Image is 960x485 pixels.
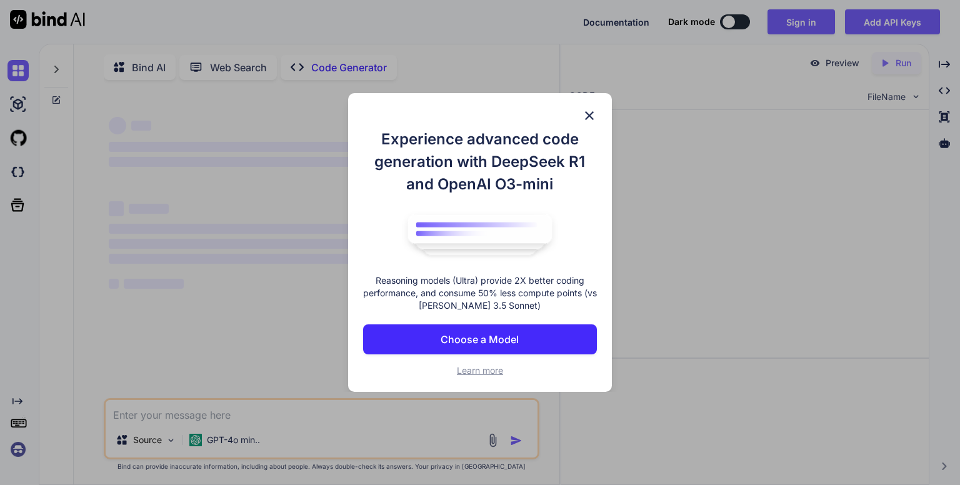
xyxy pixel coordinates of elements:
img: close [582,108,597,123]
p: Choose a Model [441,332,519,347]
p: Reasoning models (Ultra) provide 2X better coding performance, and consume 50% less compute point... [363,274,597,312]
img: bind logo [399,208,561,262]
h1: Experience advanced code generation with DeepSeek R1 and OpenAI O3-mini [363,128,597,196]
button: Choose a Model [363,324,597,354]
span: Learn more [457,365,503,376]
